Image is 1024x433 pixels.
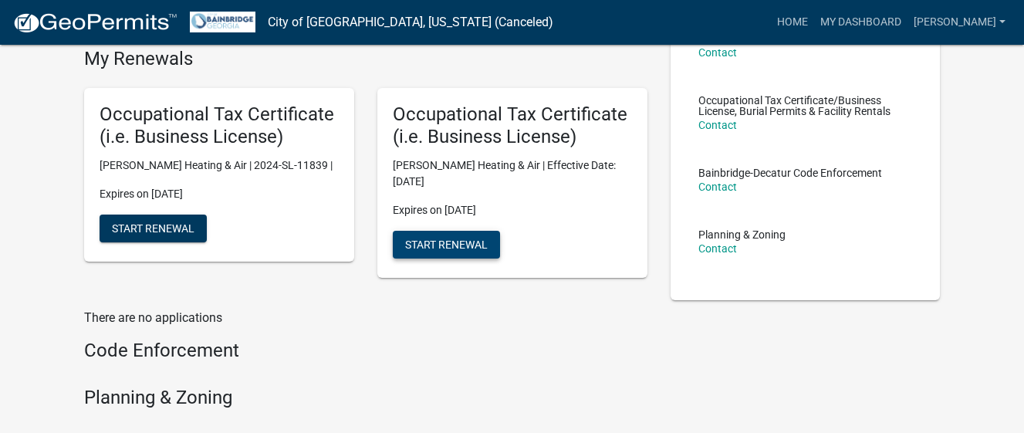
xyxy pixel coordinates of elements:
[698,242,737,255] a: Contact
[393,103,632,148] h5: Occupational Tax Certificate (i.e. Business License)
[268,9,553,36] a: City of [GEOGRAPHIC_DATA], [US_STATE] (Canceled)
[100,186,339,202] p: Expires on [DATE]
[698,181,737,193] a: Contact
[100,157,339,174] p: [PERSON_NAME] Heating & Air | 2024-SL-11839 |
[100,103,339,148] h5: Occupational Tax Certificate (i.e. Business License)
[112,222,194,234] span: Start Renewal
[698,46,737,59] a: Contact
[698,119,737,131] a: Contact
[907,8,1012,37] a: [PERSON_NAME]
[84,48,647,70] h4: My Renewals
[698,167,882,178] p: Bainbridge-Decatur Code Enforcement
[405,238,488,250] span: Start Renewal
[698,229,786,240] p: Planning & Zoning
[84,340,647,362] h4: Code Enforcement
[84,309,647,327] p: There are no applications
[84,387,647,409] h4: Planning & Zoning
[190,12,255,32] img: City of Bainbridge, Georgia (Canceled)
[698,95,913,117] p: Occupational Tax Certificate/Business License, Burial Permits & Facility Rentals
[84,48,647,290] wm-registration-list-section: My Renewals
[393,231,500,259] button: Start Renewal
[100,215,207,242] button: Start Renewal
[393,157,632,190] p: [PERSON_NAME] Heating & Air | Effective Date: [DATE]
[771,8,814,37] a: Home
[814,8,907,37] a: My Dashboard
[393,202,632,218] p: Expires on [DATE]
